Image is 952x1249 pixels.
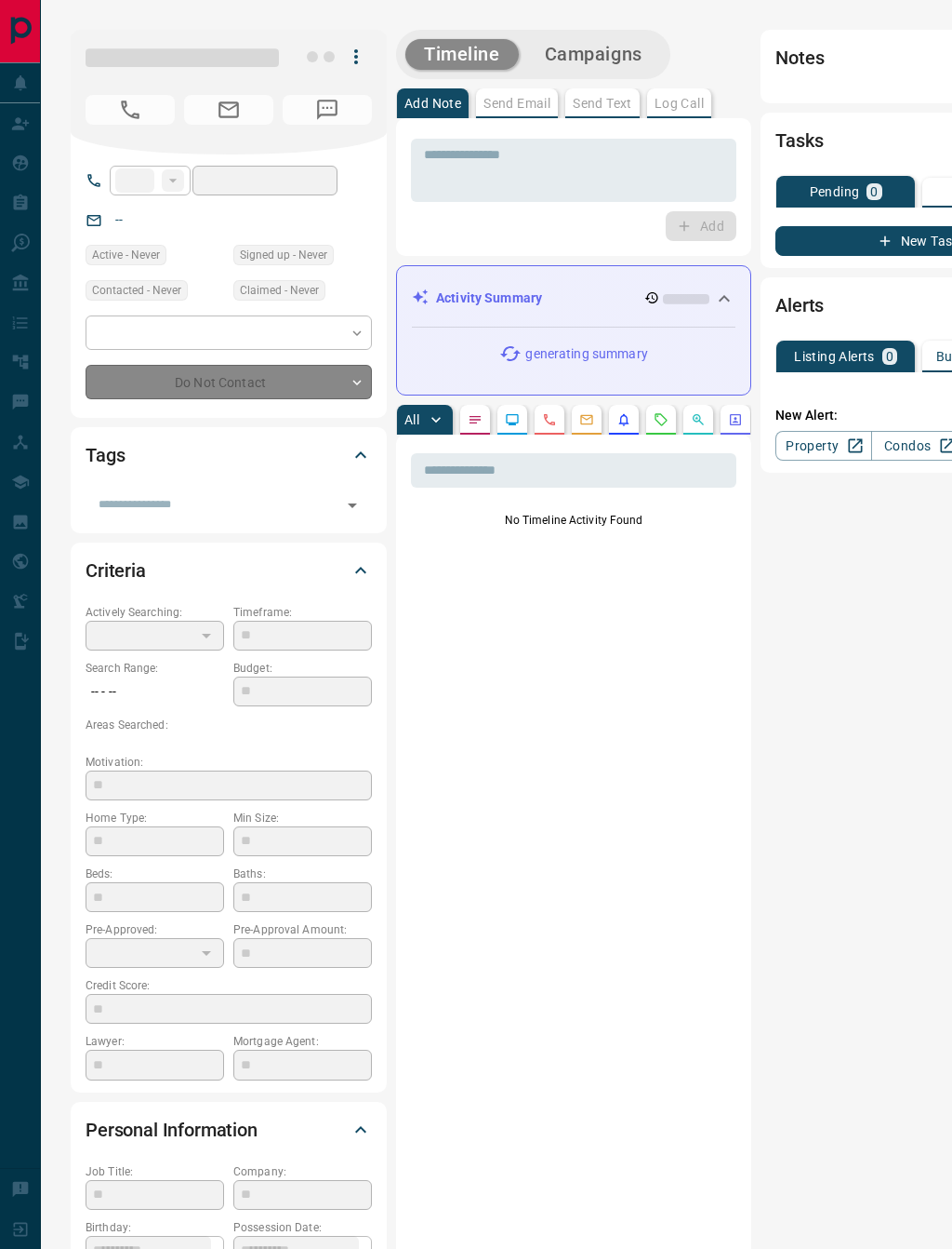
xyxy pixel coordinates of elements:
[870,185,878,198] p: 0
[436,289,542,308] p: Activity Summary
[86,660,224,677] p: Search Range:
[86,433,372,477] div: Tags
[86,754,372,771] p: Motivation:
[86,548,372,593] div: Criteria
[86,1033,224,1050] p: Lawyer:
[233,921,372,938] p: Pre-Approval Amount:
[233,810,372,826] p: Min Size:
[86,810,224,826] p: Home Type:
[775,43,824,73] h2: Notes
[775,126,823,155] h2: Tasks
[525,344,647,364] p: generating summary
[794,350,875,363] p: Listing Alerts
[86,365,372,399] div: Do Not Contact
[233,660,372,677] p: Budget:
[233,866,372,882] p: Baths:
[86,1163,224,1180] p: Job Title:
[86,1115,258,1145] h2: Personal Information
[405,39,519,70] button: Timeline
[526,39,661,70] button: Campaigns
[86,921,224,938] p: Pre-Approved:
[86,440,125,470] h2: Tags
[411,512,736,529] p: No Timeline Activity Found
[233,1163,372,1180] p: Company:
[92,246,160,264] span: Active - Never
[86,677,224,707] p: -- - --
[184,95,273,125] span: No Email
[92,281,181,300] span: Contacted - Never
[339,492,365,518] button: Open
[86,95,175,125] span: No Number
[86,866,224,882] p: Beds:
[233,1219,372,1236] p: Possession Date:
[810,185,860,198] p: Pending
[579,412,594,427] svg: Emails
[233,604,372,621] p: Timeframe:
[542,412,557,427] svg: Calls
[240,246,327,264] span: Signed up - Never
[86,977,372,994] p: Credit Score:
[412,281,735,316] div: Activity Summary
[404,413,419,426] p: All
[654,412,668,427] svg: Requests
[86,1219,224,1236] p: Birthday:
[775,290,824,320] h2: Alerts
[283,95,372,125] span: No Number
[86,1108,372,1152] div: Personal Information
[86,556,146,585] h2: Criteria
[404,97,461,110] p: Add Note
[240,281,319,300] span: Claimed - Never
[86,604,224,621] p: Actively Searching:
[691,412,706,427] svg: Opportunities
[86,717,372,733] p: Areas Searched:
[115,212,123,227] a: --
[886,350,893,363] p: 0
[233,1033,372,1050] p: Mortgage Agent:
[775,431,871,461] a: Property
[468,412,483,427] svg: Notes
[616,412,631,427] svg: Listing Alerts
[505,412,520,427] svg: Lead Browsing Activity
[728,412,743,427] svg: Agent Actions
